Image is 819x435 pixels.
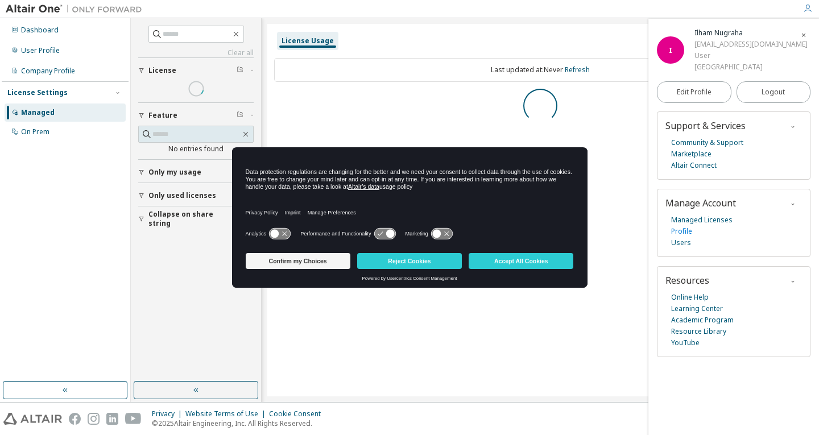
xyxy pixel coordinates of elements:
[152,419,328,428] p: © 2025 Altair Engineering, Inc. All Rights Reserved.
[88,413,100,425] img: instagram.svg
[671,148,712,160] a: Marketplace
[671,160,717,171] a: Altair Connect
[148,210,237,228] span: Collapse on share string
[282,36,334,45] div: License Usage
[665,197,736,209] span: Manage Account
[138,144,254,154] div: No entries found
[3,413,62,425] img: altair_logo.svg
[21,108,55,117] div: Managed
[671,314,734,326] a: Academic Program
[694,61,808,73] div: [GEOGRAPHIC_DATA]
[671,303,723,314] a: Learning Center
[669,45,672,55] span: I
[671,214,733,226] a: Managed Licenses
[762,86,785,98] span: Logout
[671,137,743,148] a: Community & Support
[671,292,709,303] a: Online Help
[237,111,243,120] span: Clear filter
[269,409,328,419] div: Cookie Consent
[138,48,254,57] a: Clear all
[148,191,216,200] span: Only used licenses
[106,413,118,425] img: linkedin.svg
[21,127,49,136] div: On Prem
[671,326,726,337] a: Resource Library
[148,168,201,177] span: Only my usage
[694,27,808,39] div: Ilham Nugraha
[671,237,691,248] a: Users
[125,413,142,425] img: youtube.svg
[148,66,176,75] span: License
[138,58,254,83] button: License
[7,88,68,97] div: License Settings
[138,206,254,231] button: Collapse on share string
[657,81,731,103] a: Edit Profile
[737,81,811,103] button: Logout
[138,103,254,128] button: Feature
[21,67,75,76] div: Company Profile
[237,66,243,75] span: Clear filter
[138,183,254,208] button: Only used licenses
[138,160,254,185] button: Only my usage
[152,409,185,419] div: Privacy
[185,409,269,419] div: Website Terms of Use
[69,413,81,425] img: facebook.svg
[21,26,59,35] div: Dashboard
[21,46,60,55] div: User Profile
[694,39,808,50] div: [EMAIL_ADDRESS][DOMAIN_NAME]
[274,58,806,82] div: Last updated at: Never
[671,226,692,237] a: Profile
[565,65,590,74] a: Refresh
[665,119,746,132] span: Support & Services
[148,111,177,120] span: Feature
[694,50,808,61] div: User
[6,3,148,15] img: Altair One
[677,88,712,97] span: Edit Profile
[671,337,700,349] a: YouTube
[665,274,709,287] span: Resources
